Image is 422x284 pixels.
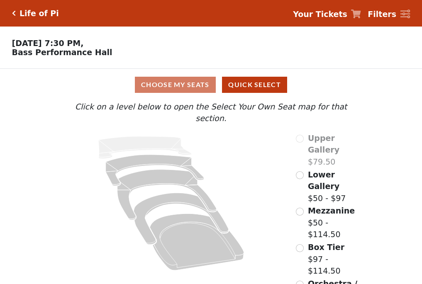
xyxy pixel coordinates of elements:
[308,169,363,204] label: $50 - $97
[59,101,363,124] p: Click on a level below to open the Select Your Own Seat map for that section.
[308,243,344,252] span: Box Tier
[293,10,347,19] strong: Your Tickets
[99,136,192,159] path: Upper Gallery - Seats Available: 0
[308,205,363,240] label: $50 - $114.50
[222,77,287,93] button: Quick Select
[368,10,396,19] strong: Filters
[308,206,355,215] span: Mezzanine
[308,241,363,277] label: $97 - $114.50
[308,134,339,155] span: Upper Gallery
[308,132,363,168] label: $79.50
[12,10,16,16] a: Click here to go back to filters
[368,8,410,20] a: Filters
[308,170,339,191] span: Lower Gallery
[150,214,244,270] path: Orchestra / Parterre Circle - Seats Available: 46
[106,155,204,186] path: Lower Gallery - Seats Available: 143
[293,8,361,20] a: Your Tickets
[20,9,59,18] h5: Life of Pi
